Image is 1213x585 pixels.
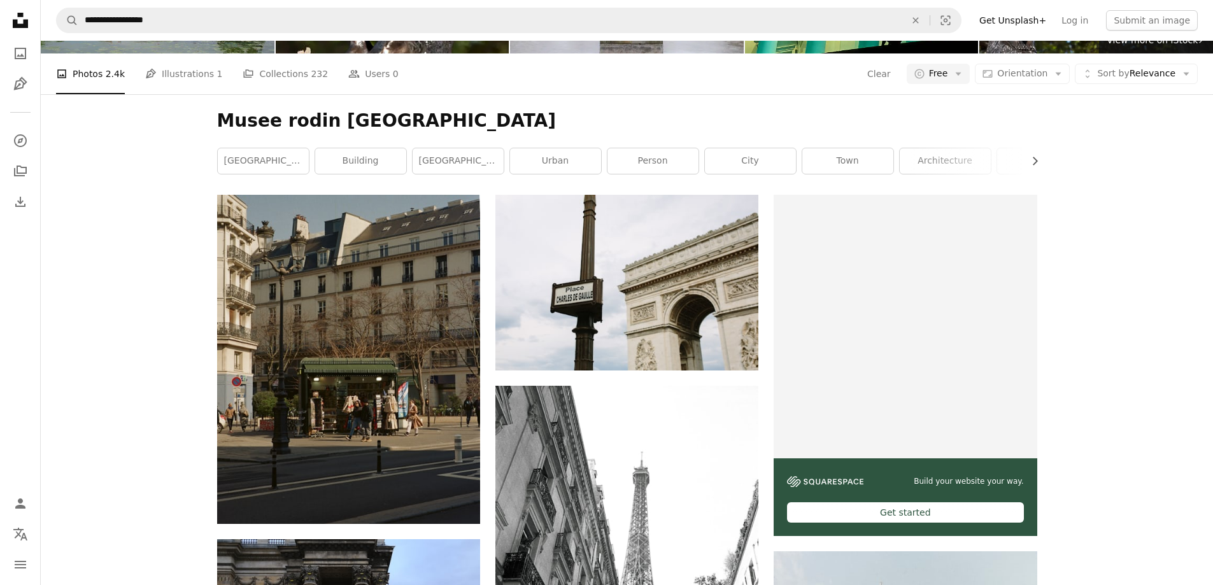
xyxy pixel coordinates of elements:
[1075,64,1198,84] button: Sort byRelevance
[802,148,893,174] a: town
[1099,28,1213,53] a: View more on iStock↗
[787,476,863,487] img: file-1606177908946-d1eed1cbe4f5image
[907,64,970,84] button: Free
[997,68,1047,78] span: Orientation
[8,41,33,66] a: Photos
[774,195,1037,536] a: Build your website your way.Get started
[8,521,33,547] button: Language
[495,277,758,288] a: a street sign in front of an arch of triumph
[902,8,930,32] button: Clear
[900,148,991,174] a: architecture
[867,64,891,84] button: Clear
[1023,148,1037,174] button: scroll list to the right
[348,53,399,94] a: Users 0
[243,53,328,94] a: Collections 232
[929,67,948,80] span: Free
[914,476,1023,487] span: Build your website your way.
[787,502,1023,523] div: Get started
[1097,67,1175,80] span: Relevance
[217,109,1037,132] h1: Musee rodin [GEOGRAPHIC_DATA]
[997,148,1088,174] a: human
[413,148,504,174] a: [GEOGRAPHIC_DATA]
[57,8,78,32] button: Search Unsplash
[8,189,33,215] a: Download History
[145,53,222,94] a: Illustrations 1
[510,148,601,174] a: urban
[930,8,961,32] button: Visual search
[705,148,796,174] a: city
[8,159,33,184] a: Collections
[218,148,309,174] a: [GEOGRAPHIC_DATA]
[495,195,758,370] img: a street sign in front of an arch of triumph
[1054,10,1096,31] a: Log in
[315,148,406,174] a: building
[217,67,223,81] span: 1
[56,8,961,33] form: Find visuals sitewide
[972,10,1054,31] a: Get Unsplash+
[8,491,33,516] a: Log in / Sign up
[1097,68,1129,78] span: Sort by
[607,148,699,174] a: person
[8,71,33,97] a: Illustrations
[393,67,399,81] span: 0
[8,8,33,36] a: Home — Unsplash
[8,128,33,153] a: Explore
[311,67,328,81] span: 232
[217,353,480,365] a: a street with people walking on it
[1106,10,1198,31] button: Submit an image
[8,552,33,577] button: Menu
[217,195,480,524] img: a street with people walking on it
[975,64,1070,84] button: Orientation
